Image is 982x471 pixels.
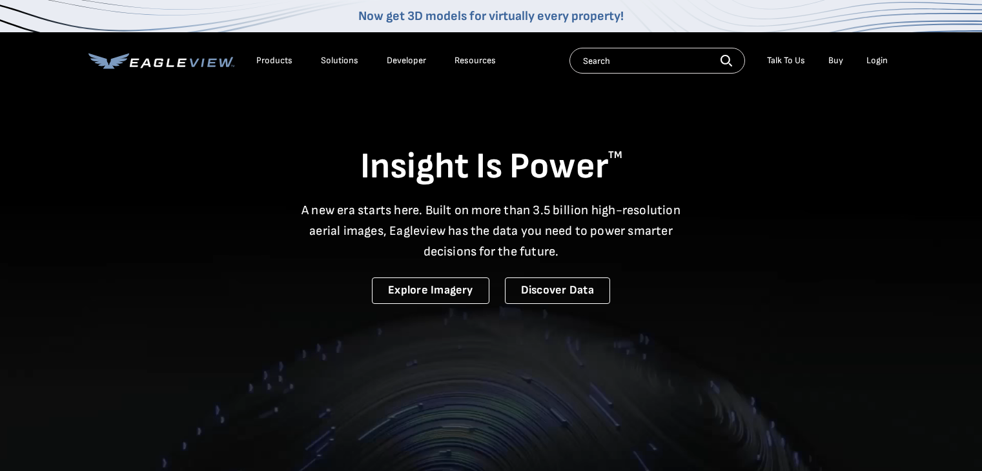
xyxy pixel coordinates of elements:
a: Developer [387,55,426,66]
div: Login [866,55,888,66]
h1: Insight Is Power [88,145,894,190]
input: Search [569,48,745,74]
div: Resources [455,55,496,66]
div: Solutions [321,55,358,66]
sup: TM [608,149,622,161]
a: Now get 3D models for virtually every property! [358,8,624,24]
a: Discover Data [505,277,610,304]
div: Products [256,55,292,66]
a: Explore Imagery [372,277,489,304]
a: Buy [828,55,843,66]
div: Talk To Us [767,55,805,66]
p: A new era starts here. Built on more than 3.5 billion high-resolution aerial images, Eagleview ha... [294,200,689,262]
